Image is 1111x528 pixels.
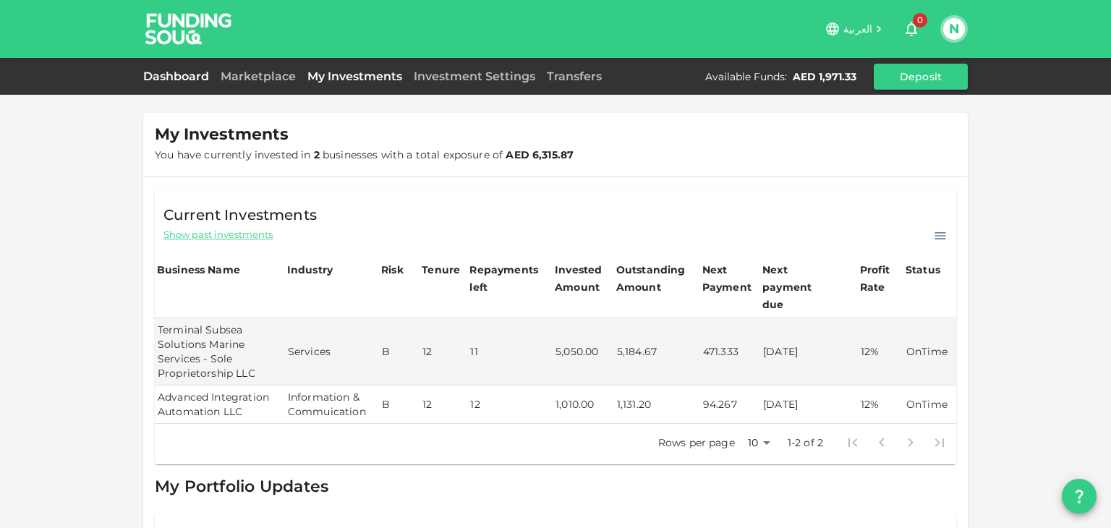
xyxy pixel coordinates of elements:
[741,433,775,454] div: 10
[379,318,420,386] td: B
[143,69,215,83] a: Dashboard
[408,69,541,83] a: Investment Settings
[616,261,689,296] div: Outstanding Amount
[906,261,942,278] div: Status
[215,69,302,83] a: Marketplace
[163,228,273,242] span: Show past investments
[555,261,612,296] div: Invested Amount
[553,386,614,424] td: 1,010.00
[858,386,903,424] td: 12%
[379,386,420,424] td: B
[287,261,333,278] div: Industry
[420,318,467,386] td: 12
[793,69,856,84] div: AED 1,971.33
[614,386,700,424] td: 1,131.20
[700,318,760,386] td: 471.333
[420,386,467,424] td: 12
[760,386,858,424] td: [DATE]
[157,261,240,278] div: Business Name
[541,69,608,83] a: Transfers
[155,477,328,496] span: My Portfolio Updates
[422,261,460,278] div: Tenure
[874,64,968,90] button: Deposit
[943,18,965,40] button: N
[903,386,956,424] td: OnTime
[155,124,289,145] span: My Investments
[163,203,317,226] span: Current Investments
[467,386,553,424] td: 12
[760,318,858,386] td: [DATE]
[1062,479,1097,514] button: question
[903,318,956,386] td: OnTime
[913,13,927,27] span: 0
[285,318,379,386] td: Services
[614,318,700,386] td: 5,184.67
[285,386,379,424] td: Information & Commuication
[506,148,574,161] strong: AED 6,315.87
[469,261,542,296] div: Repayments left
[381,261,410,278] div: Risk
[553,318,614,386] td: 5,050.00
[302,69,408,83] a: My Investments
[788,435,823,450] p: 1-2 of 2
[762,261,835,313] div: Next payment due
[700,386,760,424] td: 94.267
[860,261,901,296] div: Profit Rate
[314,148,320,161] strong: 2
[705,69,787,84] div: Available Funds :
[155,386,285,424] td: Advanced Integration Automation LLC
[702,261,758,296] div: Next Payment
[467,318,553,386] td: 11
[658,435,735,450] p: Rows per page
[843,22,872,35] span: العربية
[897,14,926,43] button: 0
[155,148,574,161] span: You have currently invested in businesses with a total exposure of
[858,318,903,386] td: 12%
[155,318,285,386] td: Terminal Subsea Solutions Marine Services - Sole Proprietorship LLC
